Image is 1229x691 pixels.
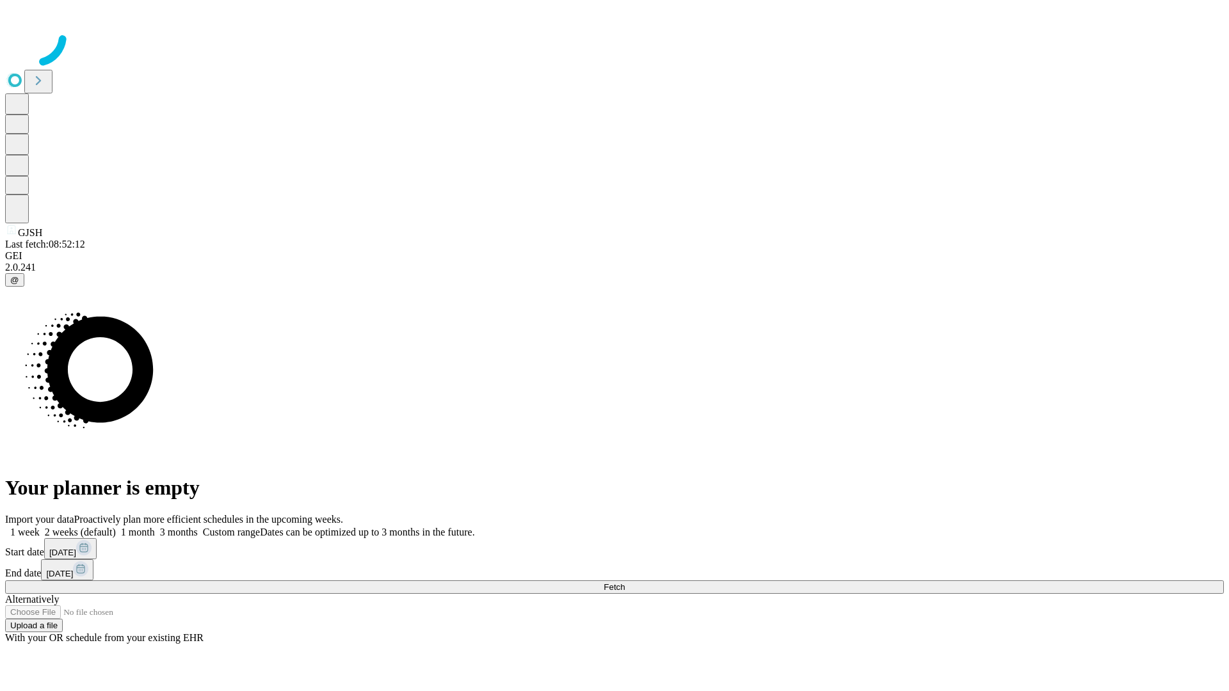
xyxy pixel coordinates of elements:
[10,527,40,537] span: 1 week
[46,569,73,578] span: [DATE]
[5,580,1224,594] button: Fetch
[5,538,1224,559] div: Start date
[604,582,625,592] span: Fetch
[160,527,198,537] span: 3 months
[5,594,59,605] span: Alternatively
[74,514,343,525] span: Proactively plan more efficient schedules in the upcoming weeks.
[41,559,93,580] button: [DATE]
[5,273,24,287] button: @
[5,632,204,643] span: With your OR schedule from your existing EHR
[5,619,63,632] button: Upload a file
[44,538,97,559] button: [DATE]
[260,527,474,537] span: Dates can be optimized up to 3 months in the future.
[203,527,260,537] span: Custom range
[45,527,116,537] span: 2 weeks (default)
[5,476,1224,500] h1: Your planner is empty
[18,227,42,238] span: GJSH
[121,527,155,537] span: 1 month
[5,559,1224,580] div: End date
[49,548,76,557] span: [DATE]
[10,275,19,285] span: @
[5,239,85,250] span: Last fetch: 08:52:12
[5,514,74,525] span: Import your data
[5,262,1224,273] div: 2.0.241
[5,250,1224,262] div: GEI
